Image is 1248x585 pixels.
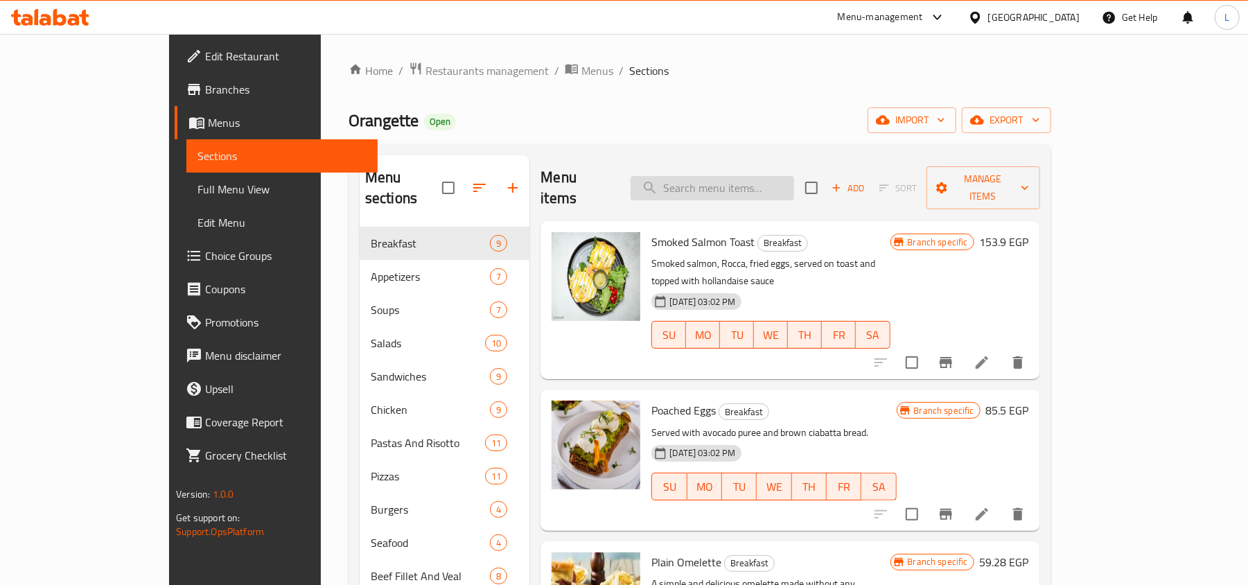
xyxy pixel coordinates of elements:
[693,477,717,497] span: MO
[371,468,485,484] span: Pizzas
[726,325,748,345] span: TU
[554,62,559,79] li: /
[552,401,640,489] img: Poached Eggs
[651,424,896,442] p: Served with avocado puree and brown ciabatta bread.
[175,40,378,73] a: Edit Restaurant
[371,235,490,252] span: Breakfast
[651,400,716,421] span: Poached Eggs
[788,321,822,349] button: TH
[491,270,507,283] span: 7
[205,314,367,331] span: Promotions
[793,325,816,345] span: TH
[757,473,791,500] button: WE
[722,473,757,500] button: TU
[490,268,507,285] div: items
[197,214,367,231] span: Edit Menu
[725,555,774,571] span: Breakfast
[491,237,507,250] span: 9
[360,526,529,559] div: Seafood4
[176,509,240,527] span: Get support on:
[832,477,856,497] span: FR
[929,498,963,531] button: Branch-specific-item
[827,473,861,500] button: FR
[658,477,681,497] span: SU
[175,339,378,372] a: Menu disclaimer
[1001,346,1035,379] button: delete
[175,272,378,306] a: Coupons
[827,325,850,345] span: FR
[651,232,755,252] span: Smoked Salmon Toast
[861,473,896,500] button: SA
[629,62,669,79] span: Sections
[491,304,507,317] span: 7
[205,347,367,364] span: Menu disclaimer
[434,173,463,202] span: Select all sections
[838,9,923,26] div: Menu-management
[797,173,826,202] span: Select section
[757,235,808,252] div: Breakfast
[205,381,367,397] span: Upsell
[371,335,485,351] div: Salads
[360,293,529,326] div: Soups7
[758,235,807,251] span: Breakfast
[176,523,264,541] a: Support.OpsPlatform
[686,321,720,349] button: MO
[360,260,529,293] div: Appetizers7
[754,321,788,349] button: WE
[485,335,507,351] div: items
[205,81,367,98] span: Branches
[425,62,549,79] span: Restaurants management
[926,166,1040,209] button: Manage items
[490,501,507,518] div: items
[175,372,378,405] a: Upsell
[822,321,856,349] button: FR
[651,255,890,290] p: Smoked salmon, Rocca, fried eggs, served on toast and topped with hollandaise sauce
[424,114,456,130] div: Open
[651,321,686,349] button: SU
[664,446,741,460] span: [DATE] 03:02 PM
[692,325,714,345] span: MO
[360,393,529,426] div: Chicken9
[205,447,367,464] span: Grocery Checklist
[728,477,751,497] span: TU
[988,10,1080,25] div: [GEOGRAPHIC_DATA]
[687,473,722,500] button: MO
[205,48,367,64] span: Edit Restaurant
[581,62,613,79] span: Menus
[360,227,529,260] div: Breakfast9
[792,473,827,500] button: TH
[371,435,485,451] span: Pastas And Risotto
[980,232,1029,252] h6: 153.9 EGP
[861,325,884,345] span: SA
[986,401,1029,420] h6: 85.5 EGP
[826,177,870,199] button: Add
[540,167,613,209] h2: Menu items
[360,460,529,493] div: Pizzas11
[491,370,507,383] span: 9
[897,500,926,529] span: Select to update
[490,401,507,418] div: items
[175,239,378,272] a: Choice Groups
[908,404,980,417] span: Branch specific
[175,439,378,472] a: Grocery Checklist
[491,536,507,550] span: 4
[974,506,990,523] a: Edit menu item
[424,116,456,128] span: Open
[491,503,507,516] span: 4
[176,485,210,503] span: Version:
[490,568,507,584] div: items
[349,105,419,136] span: Orangette
[463,171,496,204] span: Sort sections
[720,321,754,349] button: TU
[360,326,529,360] div: Salads10
[197,181,367,198] span: Full Menu View
[371,568,490,584] span: Beef Fillet And Veal
[205,281,367,297] span: Coupons
[371,268,490,285] span: Appetizers
[962,107,1051,133] button: export
[213,485,234,503] span: 1.0.0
